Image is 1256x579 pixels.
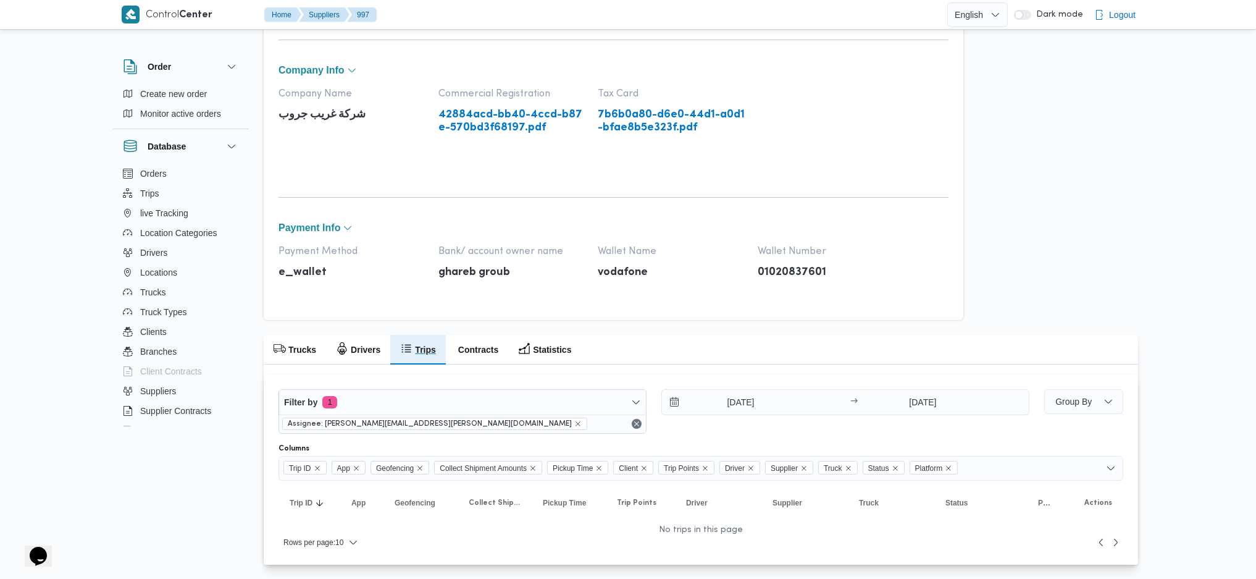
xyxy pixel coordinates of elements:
div: Order [113,84,249,129]
a: Next page, 2 [1108,535,1123,550]
span: Driver [686,498,708,508]
button: Remove Driver from selection in this group [747,465,755,472]
img: X8yXhbKr1z7QwAAAABJRU5ErkJggg== [122,6,140,23]
button: Status [940,493,1021,513]
span: Driver [725,462,745,475]
span: Wallet Name [598,246,745,257]
span: Suppliers [140,384,176,399]
b: Center [179,11,212,20]
span: Company Name [278,88,426,99]
span: Truck Types [140,305,186,319]
span: Trip ID; Sorted in descending order [290,498,312,508]
span: Tax Card [598,88,745,99]
span: App [351,498,366,508]
button: Logout [1089,2,1141,27]
span: Trip ID [283,461,327,475]
label: Columns [278,444,309,454]
button: Trucks [118,282,244,302]
span: Company Info [278,66,345,75]
button: Driver [681,493,755,513]
span: Platform [1038,498,1050,508]
button: Remove Status from selection in this group [892,465,899,472]
button: Remove Supplier from selection in this group [800,465,808,472]
button: Remove [629,416,644,431]
h2: Drivers [351,342,380,357]
span: App [337,462,350,475]
span: Client [613,461,653,475]
a: 7b6b0a80-d6e0-44d1-a0d1-bfae8b5e323f.pdf [598,109,745,134]
input: Press the down key to open a popover containing a calendar. [861,390,984,415]
button: Clients [118,322,244,342]
button: Remove Client from selection in this group [640,465,648,472]
span: Monitor active orders [140,106,221,121]
span: Supplier [772,498,802,508]
h3: Order [148,59,171,74]
button: Devices [118,421,244,441]
span: Assignee: abdallah.mohamed@illa.com.eg [282,418,587,430]
span: Truck [859,498,879,508]
span: Bank/ account owner name [438,246,586,257]
span: Trip Points [664,462,699,475]
div: Database [113,164,249,431]
span: Platform [915,462,943,475]
div: → [850,398,858,407]
span: Supplier [771,462,798,475]
span: Truck [818,461,858,475]
p: vodafone [598,266,745,279]
button: App [346,493,377,513]
button: Locations [118,263,244,282]
h2: Statistics [533,342,571,357]
span: Actions [1084,498,1112,508]
button: payment Info [278,223,948,233]
button: Suppliers [118,381,244,401]
button: Remove Platform from selection in this group [945,465,952,472]
span: Group By [1055,397,1092,407]
span: Geofencing [395,498,435,508]
span: Geofencing [371,461,429,475]
span: Trip Points [658,461,714,475]
button: Remove App from selection in this group [353,465,360,472]
span: Status [868,462,889,475]
span: Client [619,462,638,475]
a: 42884acd-bb40-4ccd-b87e-570bd3f68197.pdf [438,109,586,134]
button: Open list of options [1106,463,1116,473]
span: Clients [140,324,167,339]
span: Collect Shipment Amounts [440,462,527,475]
button: remove selected entity [574,420,582,428]
button: Truck Types [118,302,244,322]
button: Client Contracts [118,361,244,381]
button: Filter by1 active filters [279,390,646,415]
span: Locations [140,265,177,280]
p: ghareb groub [438,266,586,279]
button: Supplier Contracts [118,401,244,421]
button: Trip IDSorted in descending order [285,493,334,513]
span: Client Contracts [140,364,202,379]
svg: Sorted in descending order [315,498,325,508]
button: Orders [118,164,244,184]
center: No trips in this page [278,525,1123,535]
h2: Trips [415,342,435,357]
span: Pickup Time [553,462,593,475]
button: 997 [347,7,377,22]
span: Collect Shipment Amounts [469,498,521,508]
div: Company Info [278,78,948,175]
input: Press the down key to open a popover containing a calendar. [662,390,802,415]
span: Location Categories [140,226,217,240]
span: Driver [719,461,760,475]
span: App [332,461,366,475]
span: Supplier [765,461,813,475]
button: Truck [854,493,928,513]
button: Home [264,7,301,22]
span: Orders [140,166,167,181]
p: e_wallet [278,266,426,279]
span: Filter by [284,395,317,410]
span: Collect Shipment Amounts [434,461,542,475]
span: Pickup Time [547,461,608,475]
button: Remove Trip Points from selection in this group [701,465,709,472]
span: Devices [140,423,171,438]
iframe: chat widget [12,530,52,567]
span: Wallet Number [758,246,905,257]
button: Create new order [118,84,244,104]
h2: Trucks [288,342,316,357]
